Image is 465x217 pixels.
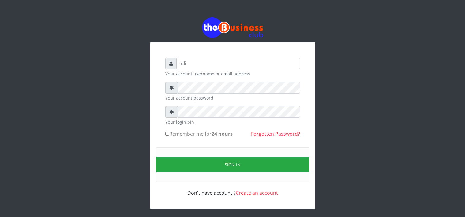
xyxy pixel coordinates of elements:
button: Sign in [156,157,309,172]
small: Your account password [165,95,300,101]
label: Remember me for [165,130,233,138]
small: Your login pin [165,119,300,125]
input: Remember me for24 hours [165,132,169,136]
input: Username or email address [177,58,300,69]
a: Create an account [236,189,278,196]
div: Don't have account ? [165,182,300,197]
b: 24 hours [212,131,233,137]
small: Your account username or email address [165,71,300,77]
a: Forgotten Password? [251,131,300,137]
